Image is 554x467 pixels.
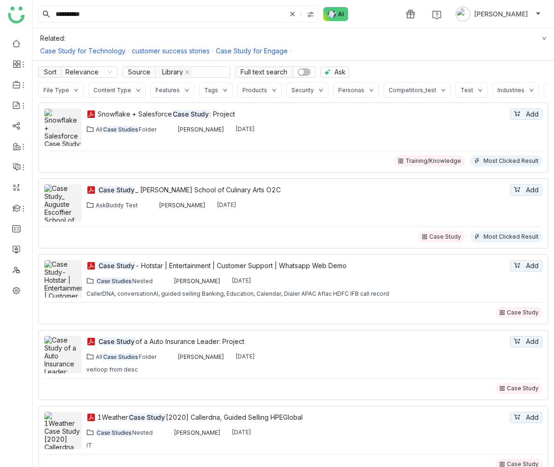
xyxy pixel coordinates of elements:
em: Case Studies [96,429,132,436]
a: Snowflake + SalesforceCase Study: Project [98,109,508,119]
img: avatar [455,7,470,22]
div: Security [291,87,314,94]
span: Ask [334,67,346,77]
img: 619b7b4f13e9234403e7079e [168,125,175,133]
nz-select-item: Library [158,68,192,76]
div: [DATE] [235,353,255,360]
div: Case Study [507,385,539,392]
span: Add [526,261,539,271]
div: [PERSON_NAME] [159,202,206,209]
div: - Hotstar | Entertainment | Customer Support | Whatsapp Web Demo [98,261,508,271]
a: Case Study_ [PERSON_NAME] School of Culinary Arts O2C [98,185,508,195]
a: Case Study- Hotstar | Entertainment | Customer Support | Whatsapp Web Demo [98,261,508,271]
div: CallerDNA, conversationAI, guided selling Banking, Education, Calendar, Dialer APAC Aflac HDFC IF... [86,290,389,298]
img: 619b7b4f13e9234403e7079e [164,277,171,285]
img: logo [8,7,25,23]
div: Related: [40,34,547,42]
div: of a Auto Insurance Leader: Project [98,336,508,347]
img: pdf.svg [86,413,96,422]
img: help.svg [432,10,441,20]
em: Case Studies [102,353,139,360]
img: Case Study of a Auto Insurance Leader: Project [44,336,82,384]
div: Library [162,69,183,75]
a: Case Studyof a Auto Insurance Leader: Project [98,336,508,347]
img: Case Study- Hotstar | Entertainment | Customer Support | Whatsapp Web Demo [44,260,82,324]
img: search-type.svg [307,11,314,18]
a: Case Study for Engage [216,47,288,55]
div: 1Weather [2020] Callerdna, Guided Selling HPEGlobal [98,412,508,423]
span: Add [526,109,539,119]
div: [DATE] [232,429,251,436]
button: Add [510,109,542,120]
div: _ [PERSON_NAME] School of Culinary Arts O2C [98,185,508,195]
em: Case Study [98,186,135,194]
div: [DATE] [232,277,251,285]
img: pdf.svg [86,337,96,346]
button: [PERSON_NAME] [454,7,543,22]
div: [DATE] [235,125,255,133]
nz-select-item: Relevance [65,67,114,77]
div: Test [461,87,473,94]
span: Full text search [235,66,292,78]
button: Ask [320,66,349,78]
a: customer success stories [132,47,210,55]
em: Case Study [172,110,210,118]
div: Case Study [507,309,539,316]
em: Case Studies [96,277,132,285]
em: Case Study [98,262,135,270]
span: Add [526,185,539,195]
span: [PERSON_NAME] [474,9,528,19]
div: AskBuddy Test [96,202,138,209]
div: Competitors_test [389,87,436,94]
div: Nested [96,429,153,436]
div: Snowflake + Salesforce : Project [98,109,508,119]
div: Case Study [429,233,461,241]
img: Snowflake + Salesforce Case Study: Project [44,109,82,156]
div: [PERSON_NAME] [178,126,224,133]
em: Case Studies [102,126,139,133]
img: pdf.svg [86,185,96,195]
div: [DATE] [217,201,236,209]
div: File Type [43,87,69,94]
img: Case Study_ Auguste Escoffier School of Culinary Arts O2C [44,184,82,240]
button: Add [510,336,542,347]
div: Features [156,87,180,94]
em: Case Study [98,337,135,345]
div: Most Clicked Result [483,233,539,241]
em: Case Study [128,413,166,421]
a: 1WeatherCase Study[2020] Callerdna, Guided Selling HPEGlobal [98,412,508,423]
span: Add [526,412,539,423]
img: 645090ea6b2d153120ef2a28 [168,353,175,360]
div: Most Clicked Result [483,157,539,165]
button: Add [510,412,542,423]
div: Training/Knowledge [405,157,461,165]
div: All Folder [96,126,156,133]
img: 619b7b4f13e9234403e7079e [149,201,156,209]
img: pdf.svg [86,109,96,119]
div: [PERSON_NAME] [174,277,220,285]
div: Personas [338,87,364,94]
span: Add [526,336,539,347]
div: All Folder [96,353,156,360]
img: pdf.svg [86,261,96,270]
button: Add [510,260,542,271]
div: Industries [497,87,525,94]
img: 619b7b4f13e9234403e7079e [164,429,171,436]
div: Products [242,87,267,94]
div: IT [86,442,92,449]
div: verloop from desc [86,366,138,373]
img: ask-buddy-normal.svg [323,7,348,21]
a: Case Study for Technology [40,47,126,55]
span: Sort [38,66,62,78]
div: [PERSON_NAME] [174,429,220,436]
div: Tags [204,87,218,94]
div: Content Type [93,87,131,94]
div: [PERSON_NAME] [178,353,224,360]
span: Source [122,66,156,78]
button: Add [510,184,542,196]
div: Nested [96,277,153,285]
